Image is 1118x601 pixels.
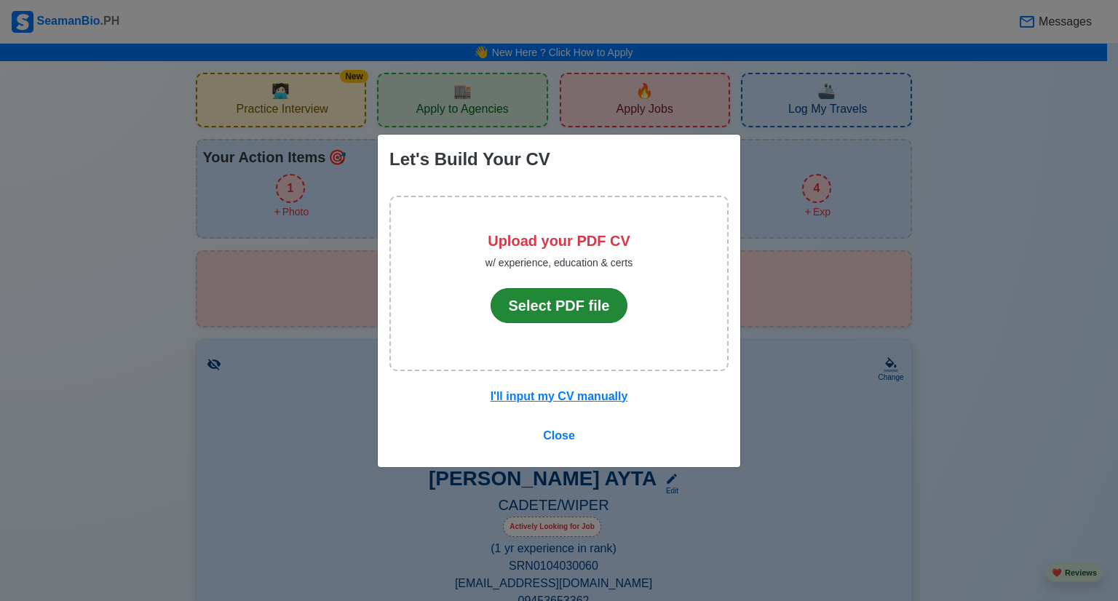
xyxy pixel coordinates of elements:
[534,422,584,450] button: Close
[485,250,633,276] p: w/ experience, education & certs
[543,429,575,442] span: Close
[491,288,628,323] button: Select PDF file
[389,146,550,172] div: Let's Build Your CV
[491,390,628,402] u: I'll input my CV manually
[481,383,638,410] button: I'll input my CV manually
[485,232,633,250] h5: Upload your PDF CV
